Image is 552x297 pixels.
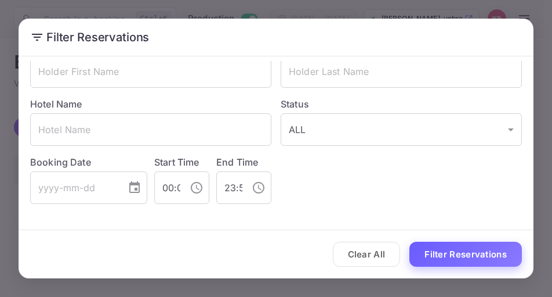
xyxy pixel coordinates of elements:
[216,156,258,168] label: End Time
[216,171,242,204] input: hh:mm
[154,156,199,168] label: Start Time
[123,176,146,199] button: Choose date
[30,98,82,110] label: Hotel Name
[281,55,522,88] input: Holder Last Name
[247,176,270,199] button: Choose time, selected time is 11:59 PM
[30,155,147,169] label: Booking Date
[30,113,271,146] input: Hotel Name
[30,171,118,204] input: yyyy-mm-dd
[333,242,401,267] button: Clear All
[30,55,271,88] input: Holder First Name
[185,176,208,199] button: Choose time, selected time is 12:00 AM
[19,19,533,56] h2: Filter Reservations
[154,171,180,204] input: hh:mm
[281,97,522,111] label: Status
[281,113,522,146] div: ALL
[409,242,522,267] button: Filter Reservations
